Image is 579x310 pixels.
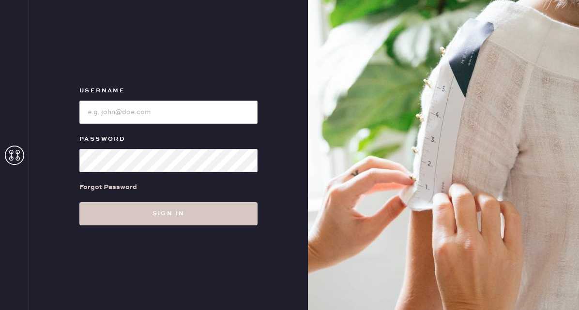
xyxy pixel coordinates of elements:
a: Forgot Password [79,172,137,202]
div: Forgot Password [79,182,137,192]
label: Username [79,85,258,97]
button: Sign in [79,202,258,225]
input: e.g. john@doe.com [79,101,258,124]
label: Password [79,133,258,145]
